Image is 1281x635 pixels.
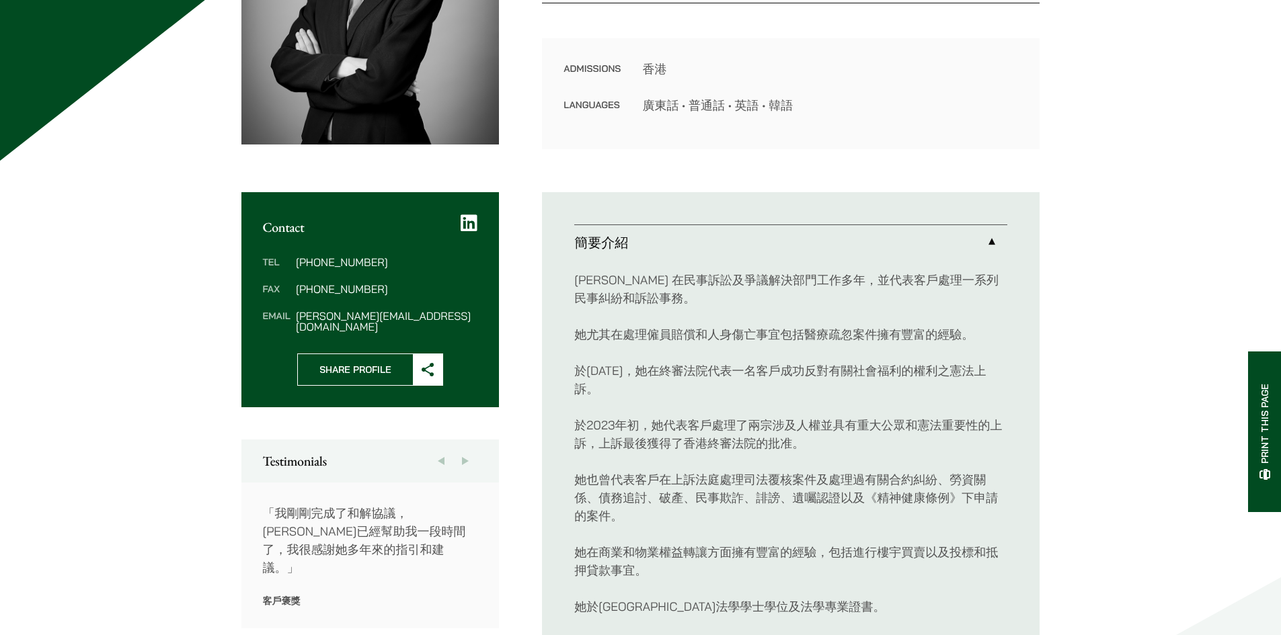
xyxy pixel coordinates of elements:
dd: [PHONE_NUMBER] [296,257,477,267]
p: 於[DATE]，她在終審法院代表一名客戶成功反對有關社會福利的權利之憲法上訴。 [574,362,1007,398]
button: Share Profile [297,353,443,386]
dt: Admissions [564,60,621,96]
dd: 廣東話 • 普通話 • 英語 • 韓語 [642,96,1018,114]
dt: Fax [263,284,290,310]
span: Share Profile [298,354,413,385]
p: 她也曾代表客戶在上訴法庭處理司法覆核案件及處理過有關合約糾紛、勞資關係、債務追討、破產、民事欺詐、誹謗、遺囑認證以及《精神健康條例》下申請的案件。 [574,470,1007,525]
p: 「我剛剛完成了和解協議，[PERSON_NAME]已經幫助我一段時間了，我很感謝她多年來的指引和建議。」 [263,504,478,577]
p: 她尤其在處理僱員賠償和人身傷亡事宜包括醫療疏忽案件擁有豐富的經驗。 [574,325,1007,343]
h2: Contact [263,219,478,235]
dd: [PERSON_NAME][EMAIL_ADDRESS][DOMAIN_NAME] [296,310,477,332]
p: 她於[GEOGRAPHIC_DATA]法學學士學位及法學專業證書。 [574,597,1007,616]
a: 簡要介紹 [574,225,1007,260]
h2: Testimonials [263,453,478,469]
p: 客戶褒獎 [263,595,478,607]
p: [PERSON_NAME] 在民事訴訟及爭議解決部門工作多年，並代表客戶處理一系列民事糾紛和訴訟事務。 [574,271,1007,307]
dd: 香港 [642,60,1018,78]
dd: [PHONE_NUMBER] [296,284,477,294]
dt: Tel [263,257,290,284]
dt: Email [263,310,290,332]
p: 於2023年初，她代表客戶處理了兩宗涉及人權並具有重大公眾和憲法重要性的上訴，上訴最後獲得了香港終審法院的批准。 [574,416,1007,452]
dt: Languages [564,96,621,114]
p: 她在商業和物業權益轉讓方面擁有豐富的經驗，包括進行樓宇買賣以及投標和抵押貸款事宜。 [574,543,1007,579]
